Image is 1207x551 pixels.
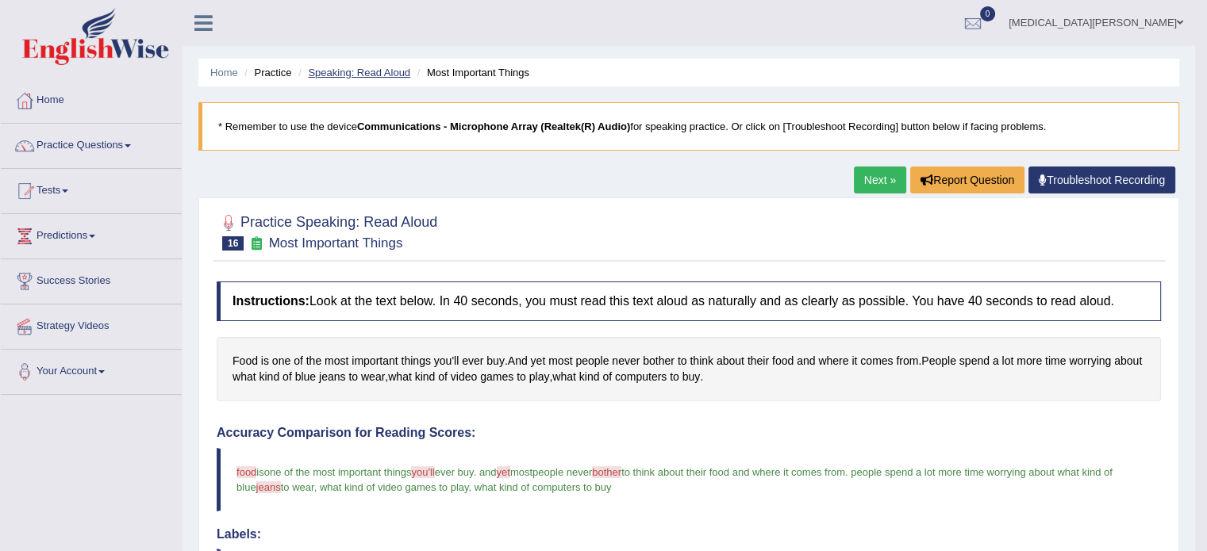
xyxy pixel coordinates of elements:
span: people spend a lot more time worrying about what kind of blue [236,466,1115,493]
span: Click to see word definition [575,353,609,369]
span: Click to see word definition [993,353,999,369]
span: Click to see word definition [295,369,316,385]
span: Click to see word definition [462,353,483,369]
span: to wear [281,481,314,493]
span: Click to see word definition [548,353,572,369]
span: Click to see word definition [1045,353,1066,369]
a: Next » [854,166,906,193]
span: 16 [222,236,244,251]
a: Your Account [1,350,182,389]
h2: Practice Speaking: Read Aloud [217,211,437,251]
span: Click to see word definition [1114,353,1142,369]
button: Report Question [910,166,1024,193]
div: . . , , . [217,337,1161,401]
h4: Look at the text below. In 40 seconds, you must read this text aloud as naturally and as clearly ... [217,281,1161,321]
span: Click to see word definition [361,369,385,385]
span: . [845,466,848,478]
span: jeans [256,481,281,493]
span: to think about their food and where it comes from [621,466,845,478]
span: Click to see word definition [717,353,744,369]
span: Click to see word definition [486,353,505,369]
span: Click to see word definition [272,353,290,369]
span: Click to see word definition [508,353,528,369]
a: Home [1,78,182,118]
a: Practice Questions [1,124,182,163]
span: Click to see word definition [748,353,769,369]
span: food [236,466,256,478]
span: Click to see word definition [325,353,348,369]
span: one of the most important things [264,466,412,478]
span: you'll [411,466,434,478]
span: Click to see word definition [896,353,918,369]
span: Click to see word definition [233,353,258,369]
span: Click to see word definition [434,353,459,369]
span: Click to see word definition [306,353,321,369]
span: Click to see word definition [552,369,576,385]
span: Click to see word definition [261,353,269,369]
span: Click to see word definition [851,353,857,369]
span: bother [592,466,621,478]
span: Click to see word definition [579,369,600,385]
span: Click to see word definition [690,353,713,369]
a: Tests [1,169,182,209]
span: Click to see word definition [402,353,431,369]
span: Click to see word definition [294,353,303,369]
b: Instructions: [233,294,309,308]
span: Click to see word definition [415,369,436,385]
span: Click to see word definition [670,369,679,385]
li: Most Important Things [413,65,529,80]
span: Click to see word definition [388,369,412,385]
span: yet [497,466,510,478]
span: , [468,481,471,493]
span: Click to see word definition [1017,353,1042,369]
span: Click to see word definition [921,353,956,369]
span: Click to see word definition [1069,353,1111,369]
span: most [510,466,532,478]
small: Exam occurring question [248,236,264,251]
a: Troubleshoot Recording [1028,166,1175,193]
h4: Labels: [217,527,1161,541]
span: Click to see word definition [682,369,701,385]
span: Click to see word definition [319,369,345,385]
span: Click to see word definition [531,353,546,369]
span: Click to see word definition [615,369,667,385]
span: Click to see word definition [797,353,815,369]
a: Predictions [1,214,182,254]
span: Click to see word definition [438,369,448,385]
span: people never [532,466,592,478]
span: Click to see word definition [818,353,848,369]
span: Click to see word definition [480,369,513,385]
span: Click to see word definition [860,353,893,369]
span: . [474,466,477,478]
span: Click to see word definition [451,369,477,385]
span: Click to see word definition [1001,353,1013,369]
span: what kind of computers to buy [475,481,612,493]
span: Click to see word definition [517,369,526,385]
span: Click to see word definition [643,353,675,369]
span: Click to see word definition [959,353,990,369]
li: Practice [240,65,291,80]
span: is [256,466,263,478]
blockquote: * Remember to use the device for speaking practice. Or click on [Troubleshoot Recording] button b... [198,102,1179,151]
span: 0 [980,6,996,21]
span: Click to see word definition [352,353,398,369]
span: Click to see word definition [612,353,640,369]
span: Click to see word definition [283,369,292,385]
a: Strategy Videos [1,304,182,344]
a: Home [210,67,238,78]
span: Click to see word definition [772,353,794,369]
a: Success Stories [1,259,182,299]
span: and [479,466,497,478]
small: Most Important Things [269,235,403,251]
span: Click to see word definition [602,369,612,385]
span: ever buy [435,466,474,478]
span: Click to see word definition [348,369,358,385]
h4: Accuracy Comparison for Reading Scores: [217,426,1161,440]
span: what kind of video games to play [320,481,469,493]
span: Click to see word definition [678,353,687,369]
span: Click to see word definition [233,369,256,385]
span: , [314,481,317,493]
b: Communications - Microphone Array (Realtek(R) Audio) [357,121,630,132]
span: Click to see word definition [529,369,550,385]
a: Speaking: Read Aloud [308,67,410,78]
